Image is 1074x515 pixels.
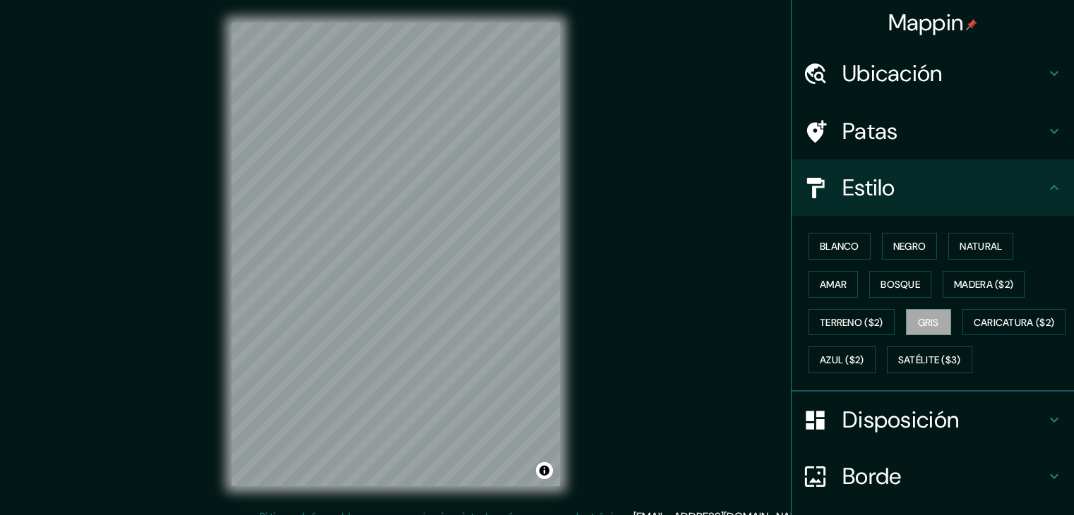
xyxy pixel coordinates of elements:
font: Blanco [820,240,859,253]
font: Ubicación [842,59,943,88]
button: Madera ($2) [943,271,1025,298]
font: Bosque [881,278,920,291]
button: Blanco [809,233,871,260]
div: Borde [792,448,1074,504]
font: Madera ($2) [954,278,1013,291]
div: Ubicación [792,45,1074,102]
font: Satélite ($3) [898,354,961,367]
font: Negro [893,240,926,253]
button: Natural [948,233,1013,260]
font: Mappin [888,8,964,37]
button: Negro [882,233,938,260]
font: Azul ($2) [820,354,864,367]
font: Natural [960,240,1002,253]
div: Patas [792,103,1074,159]
button: Satélite ($3) [887,346,972,373]
font: Terreno ($2) [820,316,883,329]
iframe: Lanzador de widgets de ayuda [948,460,1058,499]
button: Terreno ($2) [809,309,895,336]
button: Azul ($2) [809,346,876,373]
div: Estilo [792,159,1074,216]
font: Disposición [842,405,959,435]
button: Bosque [869,271,931,298]
font: Patas [842,116,898,146]
font: Borde [842,461,902,491]
button: Amar [809,271,858,298]
div: Disposición [792,392,1074,448]
font: Caricatura ($2) [974,316,1055,329]
font: Estilo [842,173,895,202]
button: Caricatura ($2) [962,309,1066,336]
button: Gris [906,309,951,336]
img: pin-icon.png [966,19,977,30]
font: Gris [918,316,939,329]
canvas: Mapa [232,23,560,486]
button: Activar o desactivar atribución [536,462,553,479]
font: Amar [820,278,847,291]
